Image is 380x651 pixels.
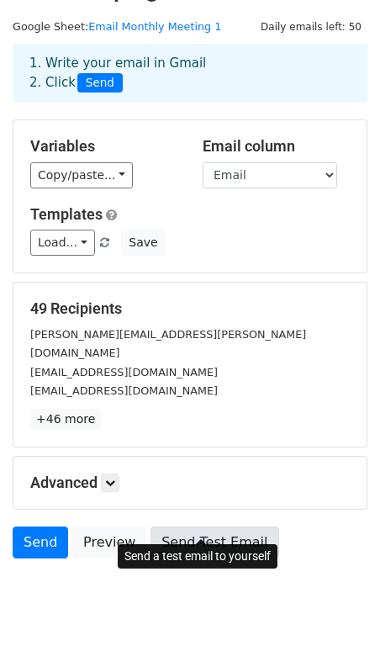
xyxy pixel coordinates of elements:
small: [EMAIL_ADDRESS][DOMAIN_NAME] [30,384,218,397]
h5: 49 Recipients [30,299,350,318]
a: Load... [30,230,95,256]
a: Copy/paste... [30,162,133,188]
button: Save [121,230,165,256]
a: +46 more [30,409,101,430]
div: 1. Write your email in Gmail 2. Click [17,54,363,93]
a: Daily emails left: 50 [255,20,367,33]
iframe: Chat Widget [296,570,380,651]
small: [EMAIL_ADDRESS][DOMAIN_NAME] [30,366,218,378]
a: Send [13,527,68,558]
small: [PERSON_NAME][EMAIL_ADDRESS][PERSON_NAME][DOMAIN_NAME] [30,328,306,360]
h5: Advanced [30,474,350,492]
a: Email Monthly Meeting 1 [88,20,221,33]
h5: Email column [203,137,350,156]
a: Send Test Email [150,527,278,558]
a: Preview [72,527,146,558]
div: Send a test email to yourself [118,544,277,569]
span: Daily emails left: 50 [255,18,367,36]
h5: Variables [30,137,177,156]
span: Send [77,73,123,93]
a: Templates [30,205,103,223]
small: Google Sheet: [13,20,221,33]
